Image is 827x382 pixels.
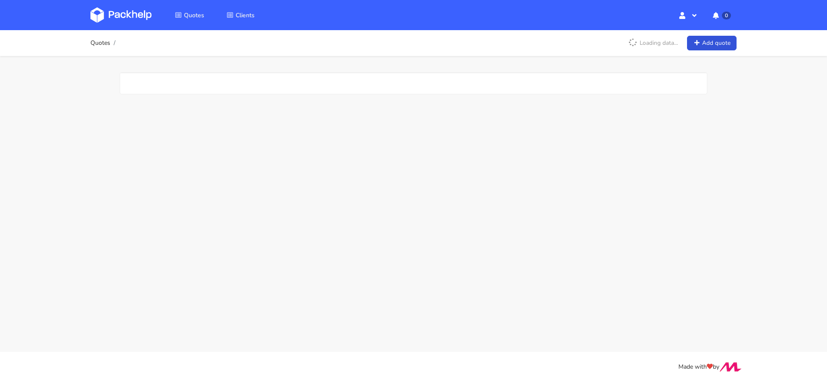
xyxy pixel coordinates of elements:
[90,7,152,23] img: Dashboard
[90,40,110,47] a: Quotes
[236,11,255,19] span: Clients
[79,362,748,372] div: Made with by
[706,7,737,23] button: 0
[687,36,737,51] a: Add quote
[90,34,118,52] nav: breadcrumb
[719,362,742,372] img: Move Closer
[165,7,215,23] a: Quotes
[624,36,682,50] p: Loading data...
[216,7,265,23] a: Clients
[722,12,731,19] span: 0
[184,11,204,19] span: Quotes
